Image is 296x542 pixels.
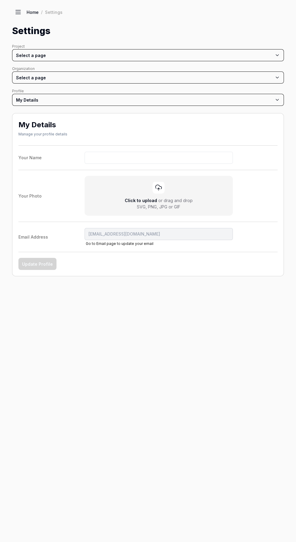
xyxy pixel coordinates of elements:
[16,53,46,58] span: Select a page
[12,24,50,38] h1: Settings
[12,88,284,94] div: Profile
[18,132,278,137] div: Manage your profile details
[18,258,56,270] button: Update Profile
[16,75,46,80] span: Select a page
[86,241,153,246] a: Go to Email page to update your email
[12,71,284,84] button: Select a page
[158,198,193,203] span: or drag and drop
[12,94,284,106] button: My Details
[41,9,43,15] div: /
[85,152,233,164] input: Your Name
[85,228,233,240] input: Email AddressGo to Email page to update your email
[125,198,157,203] span: Click to upload
[137,204,180,210] div: SVG, PNG, JPG or GIF
[18,193,82,199] div: Your Photo
[18,119,56,130] h2: My Details
[18,154,82,161] div: Your Name
[16,97,38,103] span: My Details
[27,9,39,15] a: Home
[12,44,284,49] div: Project
[12,66,284,71] div: Organization
[45,9,63,15] div: Settings
[18,234,82,240] div: Email Address
[12,49,284,61] button: Select a page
